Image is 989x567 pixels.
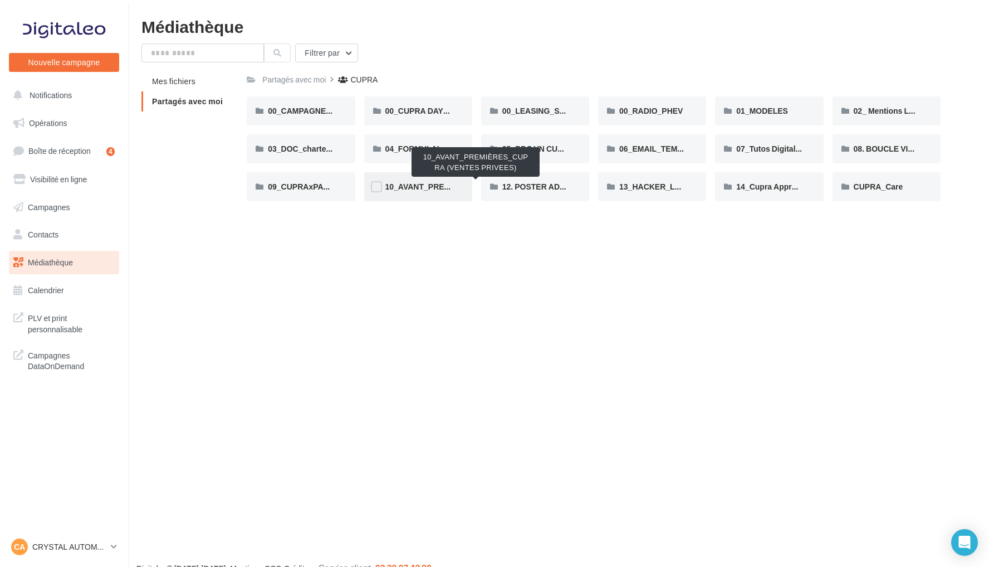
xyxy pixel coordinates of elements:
span: 02_ Mentions Légales [854,106,933,115]
span: 13_HACKER_LA_PQR [619,182,702,191]
span: 00_CUPRA DAYS (JPO) [385,106,471,115]
span: Médiathèque [28,258,73,267]
span: 00_LEASING_SOCIAL_ÉLECTRIQUE [502,106,638,115]
span: 00_RADIO_PHEV [619,106,683,115]
a: CA CRYSTAL AUTOMOBILES [9,536,119,558]
span: Partagés avec moi [152,96,223,106]
span: Boîte de réception [28,146,91,156]
a: Contacts [7,223,121,246]
a: Calendrier [7,279,121,302]
span: Notifications [30,90,72,100]
div: CUPRA [350,74,378,85]
span: Visibilité en ligne [30,175,87,184]
div: Open Intercom Messenger [951,529,978,556]
a: Médiathèque [7,251,121,274]
div: 4 [106,147,115,156]
span: 01_MODELES [736,106,788,115]
span: PLV et print personnalisable [28,311,115,335]
span: 05_BDC VN CUPRA [502,144,574,153]
span: Mes fichiers [152,76,195,86]
span: Campagnes DataOnDemand [28,348,115,372]
a: PLV et print personnalisable [7,306,121,339]
span: 00_CAMPAGNE_OCTOBRE [268,106,369,115]
span: 06_EMAIL_TEMPLATE HTML CUPRA [619,144,755,153]
a: Campagnes [7,196,121,219]
p: CRYSTAL AUTOMOBILES [32,541,106,553]
button: Nouvelle campagne [9,53,119,72]
span: 04_FORMULAIRE DES DEMANDES CRÉATIVES [385,144,560,153]
a: Visibilité en ligne [7,168,121,191]
div: Médiathèque [141,18,976,35]
span: Campagnes [28,202,70,211]
div: 10_AVANT_PREMIÈRES_CUPRA (VENTES PRIVEES) [412,147,540,177]
span: CA [14,541,25,553]
a: Opérations [7,112,121,135]
div: Partagés avec moi [262,74,326,85]
span: Opérations [29,118,67,128]
span: 10_AVANT_PREMIÈRES_CUPRA (VENTES PRIVEES) [385,182,580,191]
button: Notifications [7,84,117,107]
span: 14_Cupra Approved_OCCASIONS_GARANTIES [736,182,912,191]
button: Filtrer par [295,43,358,62]
span: Contacts [28,230,58,239]
span: Calendrier [28,285,64,295]
span: 07_Tutos Digitaleo [736,144,805,153]
span: CUPRA_Care [854,182,903,191]
span: 12. POSTER ADEME [502,182,577,191]
span: 09_CUPRAxPADEL [268,182,339,191]
a: Boîte de réception4 [7,139,121,163]
span: 03_DOC_charte graphique et GUIDELINES [268,144,423,153]
a: Campagnes DataOnDemand [7,343,121,376]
